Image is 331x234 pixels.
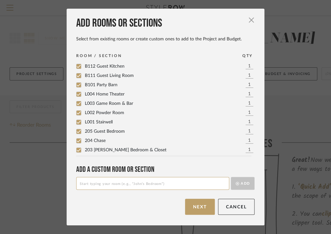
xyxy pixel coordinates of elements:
span: B112 Guest Kitchen [85,64,125,69]
button: Close [245,14,258,27]
button: Add [231,177,254,190]
span: 203 [PERSON_NAME] Bedroom & Closet [85,148,166,152]
input: Start typing your room (e.g., “John’s Bedroom”) [76,177,229,190]
span: B111 Guest Living Room [85,73,134,78]
button: Cancel [218,199,255,215]
div: Add rooms or sections [76,16,254,30]
div: Add a Custom room or Section [76,165,254,174]
div: QTY [242,53,253,59]
span: L003 Game Room & Bar [85,101,133,106]
span: 205 Guest Bedroom [85,129,125,134]
span: L001 Stairwell [85,120,113,124]
span: L002 Powder Room [85,111,124,115]
div: ROOM / SECTION [76,53,122,59]
span: 204 Chase [85,138,106,143]
span: L004 Home Theater [85,92,125,96]
span: B101 Party Barn [85,83,117,87]
div: Select from existing rooms or create custom ones to add to the Project and Budget. [76,36,254,42]
button: Next [185,199,215,215]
